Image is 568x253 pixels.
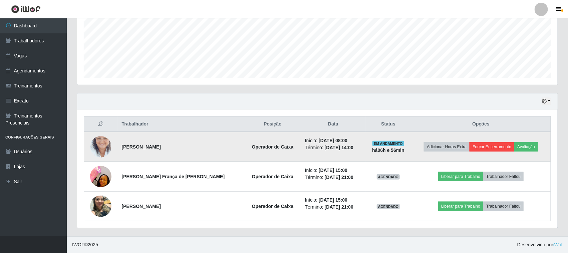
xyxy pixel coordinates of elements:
strong: [PERSON_NAME] [121,204,161,209]
button: Liberar para Trabalho [438,172,483,181]
strong: Operador de Caixa [252,174,294,179]
span: AGENDADO [377,174,400,180]
button: Adicionar Horas Extra [424,142,470,152]
strong: Operador de Caixa [252,144,294,150]
button: Liberar para Trabalho [438,202,483,211]
time: [DATE] 21:00 [325,204,353,210]
a: iWof [553,242,563,247]
span: AGENDADO [377,204,400,209]
li: Término: [305,174,361,181]
span: © 2025 . [72,241,99,248]
th: Opções [411,116,551,132]
strong: Operador de Caixa [252,204,294,209]
time: [DATE] 08:00 [319,138,347,143]
li: Término: [305,204,361,211]
li: Início: [305,167,361,174]
time: [DATE] 21:00 [325,175,353,180]
button: Trabalhador Faltou [483,202,524,211]
strong: [PERSON_NAME] [121,144,161,150]
span: IWOF [72,242,84,247]
button: Avaliação [514,142,538,152]
th: Status [365,116,411,132]
th: Posição [244,116,301,132]
img: CoreUI Logo [11,5,41,13]
img: 1677848309634.jpeg [90,128,111,166]
img: 1699901172433.jpeg [90,162,111,191]
th: Trabalhador [117,116,244,132]
time: [DATE] 15:00 [319,168,347,173]
button: Forçar Encerramento [470,142,514,152]
strong: [PERSON_NAME] França de [PERSON_NAME] [121,174,225,179]
time: [DATE] 14:00 [325,145,353,150]
time: [DATE] 15:00 [319,197,347,203]
strong: há 06 h e 56 min [372,148,404,153]
li: Término: [305,144,361,151]
img: 1745102593554.jpeg [90,192,111,220]
li: Início: [305,137,361,144]
li: Início: [305,197,361,204]
th: Data [301,116,365,132]
span: EM ANDAMENTO [372,141,404,146]
button: Trabalhador Faltou [483,172,524,181]
span: Desenvolvido por [517,241,563,248]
